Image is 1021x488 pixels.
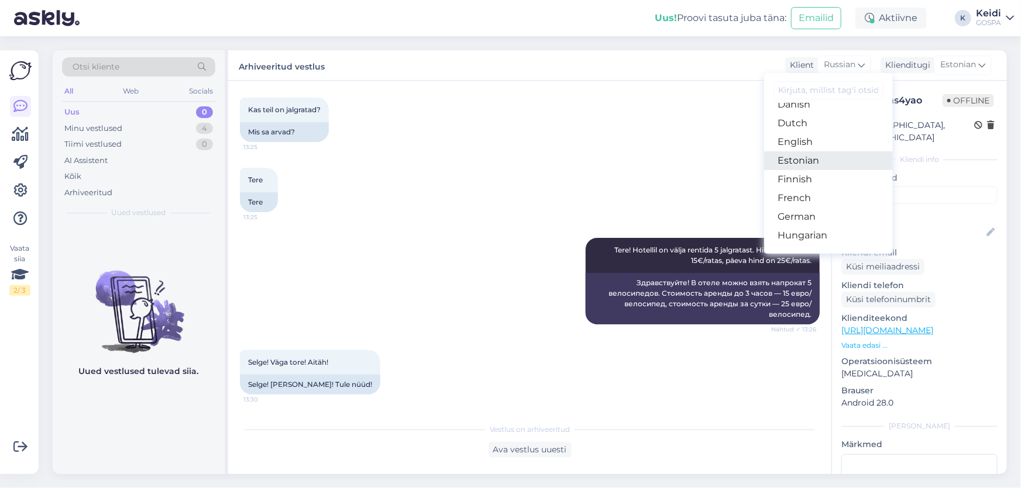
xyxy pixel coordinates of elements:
input: Lisa nimi [842,226,984,239]
div: Klient [785,59,814,71]
label: Arhiveeritud vestlus [239,57,325,73]
a: Hungarian [764,226,893,245]
img: No chats [53,250,225,355]
p: Kliendi tag'id [841,172,998,184]
div: Tiimi vestlused [64,139,122,150]
div: Web [121,84,142,99]
span: Otsi kliente [73,61,119,73]
p: Märkmed [841,438,998,451]
p: Brauser [841,385,998,397]
div: AI Assistent [64,155,108,167]
div: # akns4yao [869,94,943,108]
span: Tere! Hotellil on välja rentida 5 jalgratast. Hind kuni 3h on 15€/ratas, päeva hind on 25€/ratas. [614,245,813,265]
p: Android 28.0 [841,397,998,409]
a: English [764,133,893,151]
a: Danish [764,95,893,114]
div: Minu vestlused [64,123,122,134]
div: Vaata siia [9,243,30,296]
div: Proovi tasuta juba täna: [655,11,786,25]
span: Vestlus on arhiveeritud [490,424,570,435]
div: GOSPA [976,18,1001,27]
a: German [764,207,893,226]
div: Socials [187,84,215,99]
div: [PERSON_NAME] [841,421,998,431]
input: Lisa tag [841,186,998,204]
div: K [955,10,971,26]
p: Kliendi email [841,247,998,259]
div: Kliendi info [841,154,998,165]
div: Tere [240,192,278,212]
b: Uus! [655,12,677,23]
span: Estonian [940,58,976,71]
span: Tere [248,175,263,184]
div: Ava vestlus uuesti [489,442,572,458]
div: Aktiivne [855,8,927,29]
div: Klienditugi [881,59,930,71]
p: Klienditeekond [841,312,998,324]
span: 13:25 [243,143,287,151]
a: Finnish [764,170,893,189]
div: Mis sa arvad? [240,122,329,142]
div: Kõik [64,171,81,182]
div: Selge! [PERSON_NAME]! Tule nüüd! [240,375,380,394]
div: Küsi telefoninumbrit [841,292,936,307]
a: KeidiGOSPA [976,9,1014,27]
span: Uued vestlused [112,207,166,218]
button: Emailid [791,7,841,29]
div: [GEOGRAPHIC_DATA], [GEOGRAPHIC_DATA] [845,119,974,144]
a: French [764,189,893,207]
a: Croatian [764,245,893,264]
span: 13:25 [243,213,287,221]
div: Uus [64,106,80,118]
span: Offline [943,94,994,107]
p: Operatsioonisüsteem [841,355,998,368]
div: All [62,84,75,99]
div: Arhiveeritud [64,187,112,199]
p: [MEDICAL_DATA] [841,368,998,380]
a: [URL][DOMAIN_NAME] [841,325,933,335]
span: Russian [824,58,855,71]
span: Kas teil on jalgratad? [248,105,321,114]
div: 2 / 3 [9,285,30,296]
div: Здравствуйте! В отеле можно взять напрокат 5 велосипедов. Стоимость аренды до 3 часов — 15 евро/в... [586,273,820,324]
a: Estonian [764,151,893,170]
span: 13:30 [243,395,287,404]
span: Selge! Väga tore! Aitäh! [248,358,328,366]
p: Vaata edasi ... [841,340,998,351]
div: Keidi [976,9,1001,18]
p: Kliendi nimi [841,209,998,221]
div: 4 [196,123,213,134]
a: Dutch [764,114,893,133]
div: 0 [196,139,213,150]
div: 0 [196,106,213,118]
input: Kirjuta, millist tag'i otsid [774,81,884,99]
div: Küsi meiliaadressi [841,259,924,275]
p: Uued vestlused tulevad siia. [79,365,199,378]
span: Nähtud ✓ 13:26 [771,325,816,334]
img: Askly Logo [9,60,32,82]
p: Kliendi telefon [841,279,998,292]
